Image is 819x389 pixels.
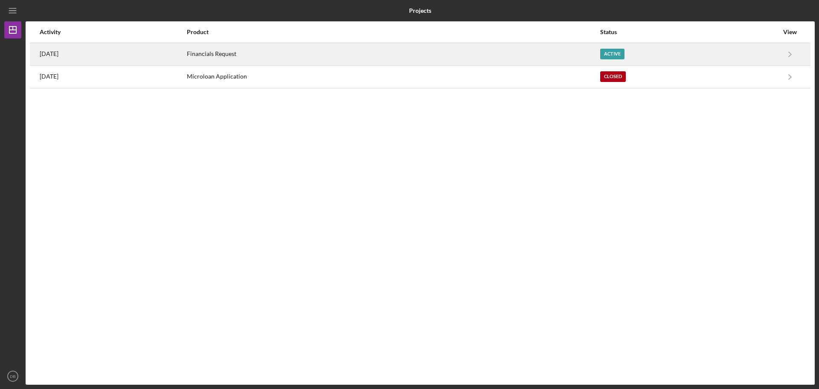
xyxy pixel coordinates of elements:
[409,7,431,14] b: Projects
[4,368,21,385] button: DB
[600,49,624,59] div: Active
[10,374,15,379] text: DB
[779,29,801,35] div: View
[187,44,599,65] div: Financials Request
[187,29,599,35] div: Product
[40,29,186,35] div: Activity
[40,50,58,57] time: 2025-05-22 15:17
[600,29,778,35] div: Status
[187,66,599,88] div: Microloan Application
[40,73,58,80] time: 2024-03-19 21:11
[600,71,626,82] div: Closed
